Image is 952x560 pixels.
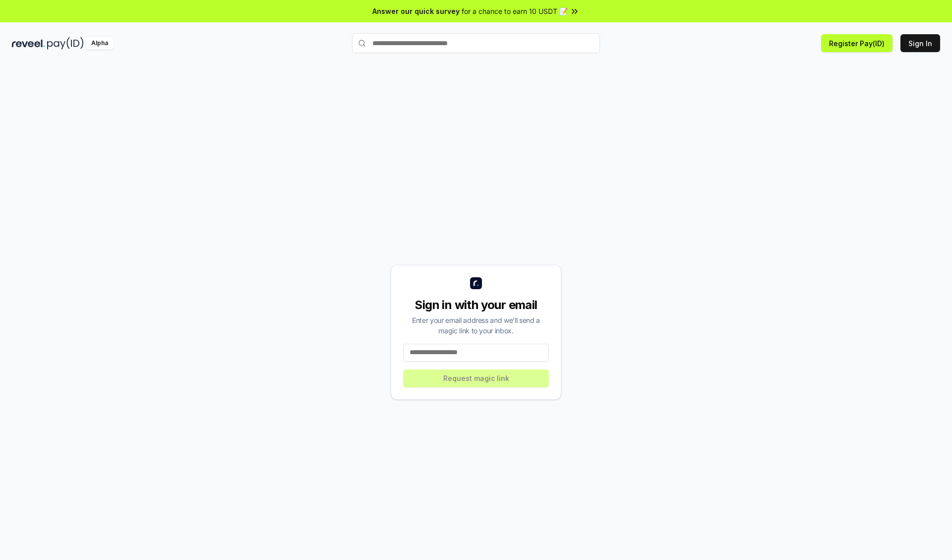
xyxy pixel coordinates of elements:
img: logo_small [470,277,482,289]
div: Alpha [86,37,114,50]
span: for a chance to earn 10 USDT 📝 [462,6,568,16]
img: reveel_dark [12,37,45,50]
img: pay_id [47,37,84,50]
button: Sign In [900,34,940,52]
button: Register Pay(ID) [821,34,892,52]
div: Enter your email address and we’ll send a magic link to your inbox. [403,315,549,336]
span: Answer our quick survey [372,6,460,16]
div: Sign in with your email [403,297,549,313]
